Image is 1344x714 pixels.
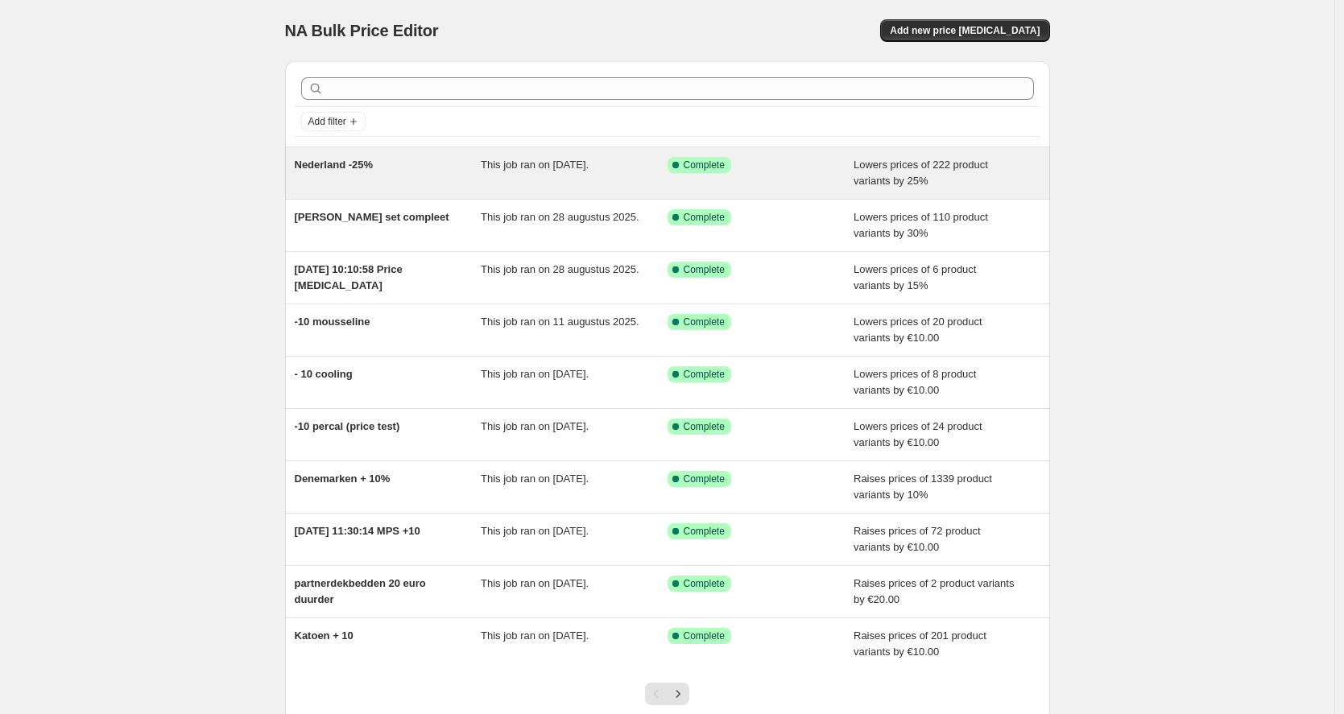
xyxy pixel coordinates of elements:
[295,316,370,328] span: -10 mousseline
[481,159,589,171] span: This job ran on [DATE].
[854,159,988,187] span: Lowers prices of 222 product variants by 25%
[481,316,639,328] span: This job ran on 11 augustus 2025.
[481,577,589,589] span: This job ran on [DATE].
[890,24,1040,37] span: Add new price [MEDICAL_DATA]
[854,211,988,239] span: Lowers prices of 110 product variants by 30%
[684,263,725,276] span: Complete
[684,159,725,171] span: Complete
[308,115,346,128] span: Add filter
[684,473,725,485] span: Complete
[684,629,725,642] span: Complete
[854,577,1014,605] span: Raises prices of 2 product variants by €20.00
[684,525,725,538] span: Complete
[854,629,986,658] span: Raises prices of 201 product variants by €10.00
[854,420,982,448] span: Lowers prices of 24 product variants by €10.00
[854,525,981,553] span: Raises prices of 72 product variants by €10.00
[684,316,725,328] span: Complete
[295,577,426,605] span: partnerdekbedden 20 euro duurder
[667,683,689,705] button: Next
[684,577,725,590] span: Complete
[854,368,976,396] span: Lowers prices of 8 product variants by €10.00
[295,525,420,537] span: [DATE] 11:30:14 MPS +10
[684,368,725,381] span: Complete
[481,473,589,485] span: This job ran on [DATE].
[285,22,439,39] span: NA Bulk Price Editor
[854,316,982,344] span: Lowers prices of 20 product variants by €10.00
[854,263,976,291] span: Lowers prices of 6 product variants by 15%
[684,211,725,224] span: Complete
[481,368,589,380] span: This job ran on [DATE].
[481,211,639,223] span: This job ran on 28 augustus 2025.
[301,112,366,131] button: Add filter
[295,473,391,485] span: Denemarken + 10%
[880,19,1049,42] button: Add new price [MEDICAL_DATA]
[854,473,992,501] span: Raises prices of 1339 product variants by 10%
[481,263,639,275] span: This job ran on 28 augustus 2025.
[295,211,449,223] span: [PERSON_NAME] set compleet
[481,420,589,432] span: This job ran on [DATE].
[295,263,403,291] span: [DATE] 10:10:58 Price [MEDICAL_DATA]
[295,420,400,432] span: -10 percal (price test)
[481,629,589,642] span: This job ran on [DATE].
[295,159,374,171] span: Nederland -25%
[295,629,354,642] span: Katoen + 10
[684,420,725,433] span: Complete
[481,525,589,537] span: This job ran on [DATE].
[645,683,689,705] nav: Pagination
[295,368,353,380] span: - 10 cooling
